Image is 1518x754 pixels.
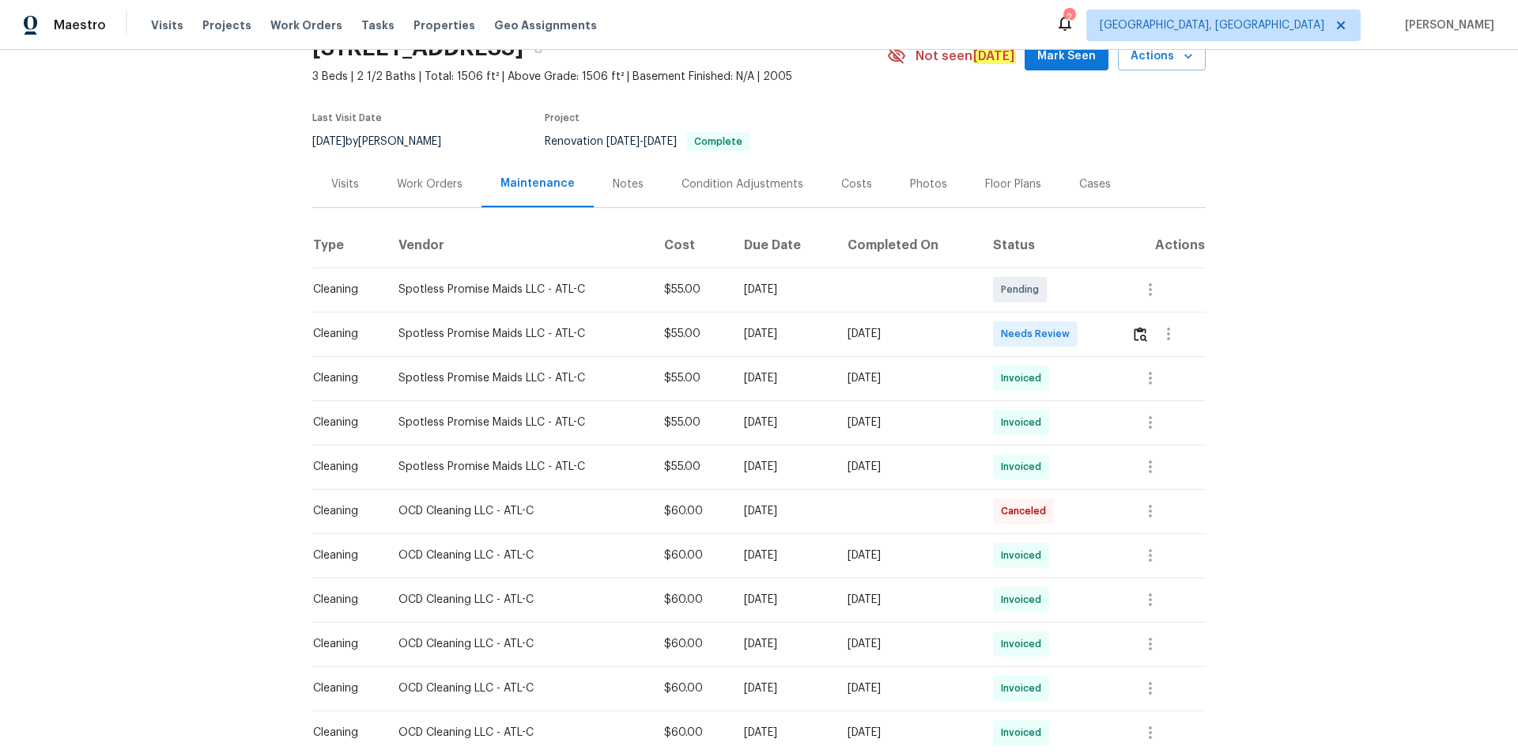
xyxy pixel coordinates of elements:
[398,370,639,386] div: Spotless Promise Maids LLC - ATL-C
[398,326,639,342] div: Spotless Promise Maids LLC - ATL-C
[841,176,872,192] div: Costs
[545,113,580,123] span: Project
[54,17,106,33] span: Maestro
[848,415,968,430] div: [DATE]
[606,136,677,147] span: -
[313,548,373,563] div: Cleaning
[398,503,639,519] div: OCD Cleaning LLC - ATL-C
[848,459,968,475] div: [DATE]
[848,680,968,696] div: [DATE]
[313,326,373,342] div: Cleaning
[664,459,719,475] div: $55.00
[398,725,639,741] div: OCD Cleaning LLC - ATL-C
[664,370,719,386] div: $55.00
[1001,415,1048,430] span: Invoiced
[313,459,373,475] div: Cleaning
[312,136,346,147] span: [DATE]
[386,223,651,267] th: Vendor
[682,176,803,192] div: Condition Adjustments
[1119,223,1206,267] th: Actions
[744,282,821,297] div: [DATE]
[398,459,639,475] div: Spotless Promise Maids LLC - ATL-C
[1131,315,1150,353] button: Review Icon
[910,176,947,192] div: Photos
[972,49,1015,63] em: [DATE]
[664,548,719,563] div: $60.00
[1118,42,1206,71] button: Actions
[916,48,1015,64] span: Not seen
[398,415,639,430] div: Spotless Promise Maids LLC - ATL-C
[1100,17,1324,33] span: [GEOGRAPHIC_DATA], [GEOGRAPHIC_DATA]
[1001,282,1045,297] span: Pending
[644,136,677,147] span: [DATE]
[413,17,475,33] span: Properties
[664,415,719,430] div: $55.00
[1001,548,1048,563] span: Invoiced
[313,680,373,696] div: Cleaning
[312,223,386,267] th: Type
[312,132,460,151] div: by [PERSON_NAME]
[651,223,732,267] th: Cost
[1001,636,1048,652] span: Invoiced
[848,592,968,608] div: [DATE]
[500,176,575,191] div: Maintenance
[331,176,359,192] div: Visits
[848,725,968,741] div: [DATE]
[744,725,821,741] div: [DATE]
[202,17,251,33] span: Projects
[664,636,719,652] div: $60.00
[1399,17,1494,33] span: [PERSON_NAME]
[744,459,821,475] div: [DATE]
[361,20,395,31] span: Tasks
[664,503,719,519] div: $60.00
[313,725,373,741] div: Cleaning
[848,370,968,386] div: [DATE]
[1001,370,1048,386] span: Invoiced
[848,548,968,563] div: [DATE]
[744,503,821,519] div: [DATE]
[744,326,821,342] div: [DATE]
[398,548,639,563] div: OCD Cleaning LLC - ATL-C
[606,136,640,147] span: [DATE]
[313,636,373,652] div: Cleaning
[744,680,821,696] div: [DATE]
[312,113,382,123] span: Last Visit Date
[313,592,373,608] div: Cleaning
[313,503,373,519] div: Cleaning
[731,223,834,267] th: Due Date
[1001,459,1048,475] span: Invoiced
[664,592,719,608] div: $60.00
[398,282,639,297] div: Spotless Promise Maids LLC - ATL-C
[848,636,968,652] div: [DATE]
[1131,47,1193,66] span: Actions
[744,592,821,608] div: [DATE]
[980,223,1118,267] th: Status
[1001,592,1048,608] span: Invoiced
[613,176,644,192] div: Notes
[985,176,1041,192] div: Floor Plans
[1063,9,1074,25] div: 2
[313,282,373,297] div: Cleaning
[398,636,639,652] div: OCD Cleaning LLC - ATL-C
[1001,326,1076,342] span: Needs Review
[744,548,821,563] div: [DATE]
[688,137,749,146] span: Complete
[1079,176,1111,192] div: Cases
[744,370,821,386] div: [DATE]
[1025,42,1108,71] button: Mark Seen
[545,136,750,147] span: Renovation
[835,223,980,267] th: Completed On
[1001,503,1052,519] span: Canceled
[151,17,183,33] span: Visits
[312,69,887,85] span: 3 Beds | 2 1/2 Baths | Total: 1506 ft² | Above Grade: 1506 ft² | Basement Finished: N/A | 2005
[1037,47,1096,66] span: Mark Seen
[398,592,639,608] div: OCD Cleaning LLC - ATL-C
[313,415,373,430] div: Cleaning
[744,636,821,652] div: [DATE]
[664,725,719,741] div: $60.00
[664,680,719,696] div: $60.00
[664,282,719,297] div: $55.00
[398,680,639,696] div: OCD Cleaning LLC - ATL-C
[664,326,719,342] div: $55.00
[494,17,597,33] span: Geo Assignments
